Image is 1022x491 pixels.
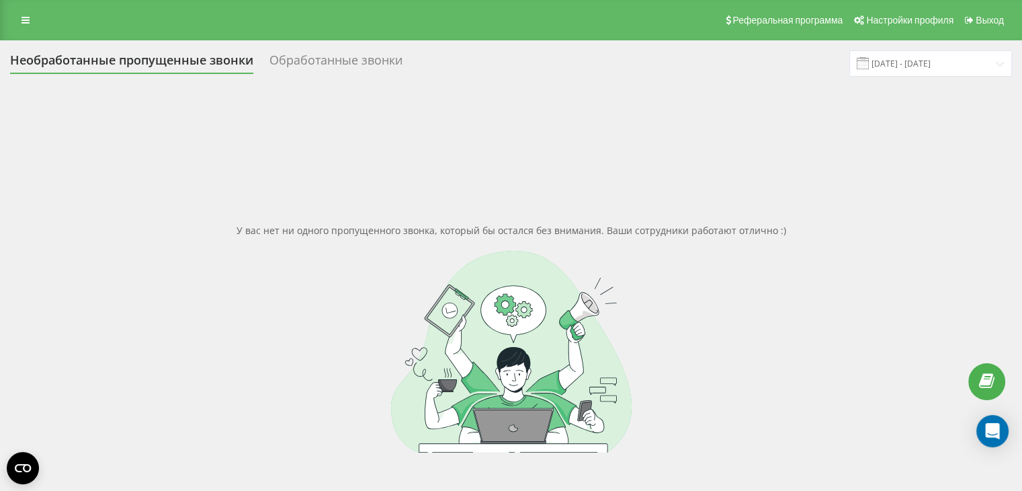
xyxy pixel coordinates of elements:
[866,15,953,26] span: Настройки профиля
[976,415,1009,447] div: Open Intercom Messenger
[976,15,1004,26] span: Выход
[7,452,39,484] button: Open CMP widget
[269,53,402,74] div: Обработанные звонки
[732,15,843,26] span: Реферальная программа
[10,53,253,74] div: Необработанные пропущенные звонки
